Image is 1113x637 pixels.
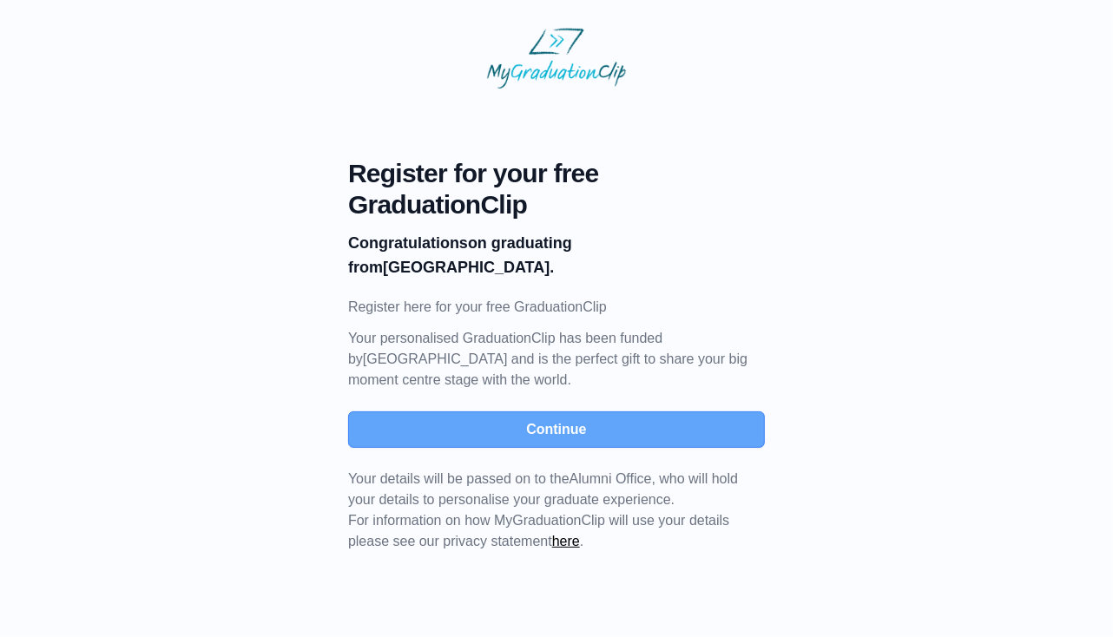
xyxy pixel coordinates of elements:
a: here [552,534,580,548]
span: For information on how MyGraduationClip will use your details please see our privacy statement . [348,471,738,548]
p: Your personalised GraduationClip has been funded by [GEOGRAPHIC_DATA] and is the perfect gift to ... [348,328,765,391]
span: GraduationClip [348,189,765,220]
button: Continue [348,411,765,448]
span: Register for your free [348,158,765,189]
b: Congratulations [348,234,468,252]
span: Alumni Office [570,471,652,486]
img: MyGraduationClip [487,28,626,89]
p: Register here for your free GraduationClip [348,297,765,318]
span: Your details will be passed on to the , who will hold your details to personalise your graduate e... [348,471,738,507]
p: on graduating from [GEOGRAPHIC_DATA]. [348,231,765,279]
